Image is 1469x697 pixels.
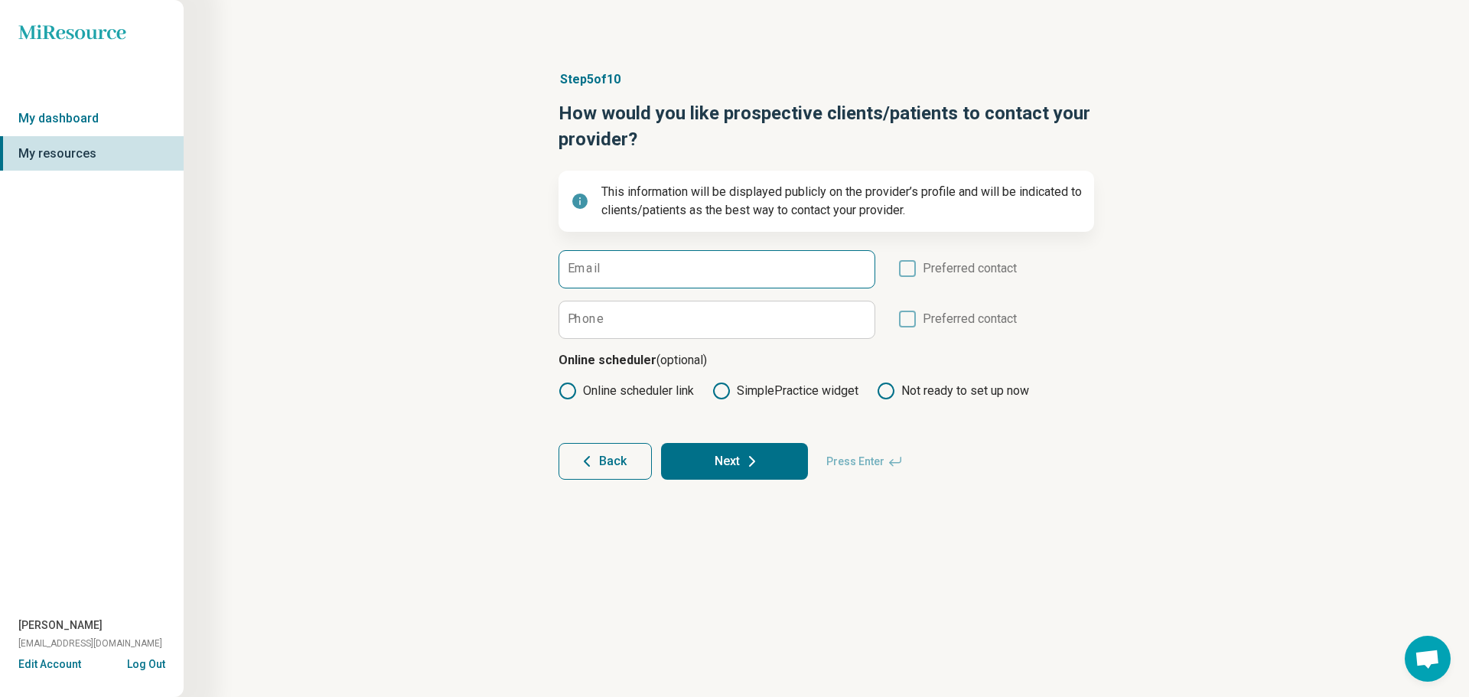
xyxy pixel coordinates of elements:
[817,443,912,480] span: Press Enter
[877,382,1029,400] label: Not ready to set up now
[656,353,707,367] span: (optional)
[712,382,858,400] label: SimplePractice widget
[661,443,808,480] button: Next
[568,262,600,275] label: Email
[18,656,81,673] button: Edit Account
[568,313,604,325] label: Phone
[923,310,1017,339] span: Preferred contact
[559,101,1094,152] h1: How would you like prospective clients/patients to contact your provider?
[1405,636,1451,682] div: Open chat
[601,183,1082,220] p: This information will be displayed publicly on the provider’s profile and will be indicated to cl...
[18,617,103,633] span: [PERSON_NAME]
[559,70,1094,89] p: Step 5 of 10
[127,656,165,669] button: Log Out
[559,382,694,400] label: Online scheduler link
[559,443,652,480] button: Back
[923,259,1017,288] span: Preferred contact
[599,455,627,467] span: Back
[559,351,1094,370] p: Online scheduler
[18,637,162,650] span: [EMAIL_ADDRESS][DOMAIN_NAME]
